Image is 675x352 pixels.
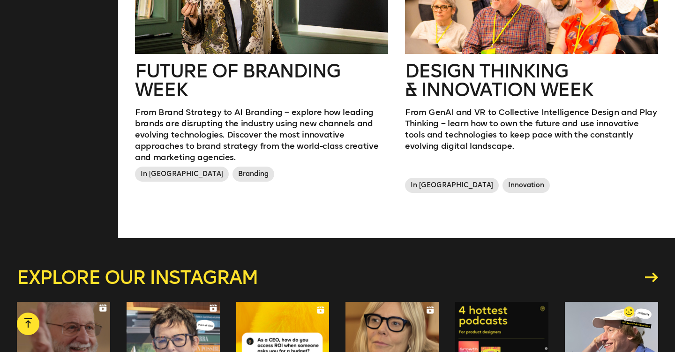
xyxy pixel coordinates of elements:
[17,268,658,287] a: Explore our instagram
[502,178,550,193] span: Innovation
[135,167,229,182] span: In [GEOGRAPHIC_DATA]
[405,178,499,193] span: In [GEOGRAPHIC_DATA]
[405,61,658,99] h2: Design Thinking & innovation Week
[405,107,658,152] p: From GenAI and VR to Collective Intelligence Design and Play Thinking – learn how to own the futu...
[135,61,388,99] h2: Future of branding week
[135,107,388,163] p: From Brand Strategy to AI Branding – explore how leading brands are disrupting the industry using...
[232,167,274,182] span: Branding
